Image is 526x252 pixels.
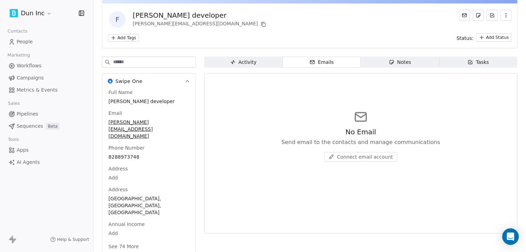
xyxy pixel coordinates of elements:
span: AI Agents [17,159,40,166]
span: Status: [457,35,474,42]
button: Swipe OneSwipe One [102,74,196,89]
a: People [6,36,88,48]
span: Connect email account [337,153,393,160]
span: Add [109,230,189,237]
div: [PERSON_NAME][EMAIL_ADDRESS][DOMAIN_NAME] [133,20,268,28]
span: f [109,11,126,28]
span: Address [107,186,129,193]
span: Sequences [17,123,43,130]
div: Open Intercom Messenger [502,228,519,245]
span: Metrics & Events [17,86,58,94]
span: Annual Income [107,221,146,228]
div: Activity [230,59,257,66]
span: Send email to the contacts and manage communications [282,138,440,146]
div: Tasks [468,59,489,66]
span: Campaigns [17,74,44,82]
span: People [17,38,33,45]
span: Dun Inc [21,9,45,18]
span: Help & Support [57,237,89,242]
a: Workflows [6,60,88,72]
img: Swipe One [108,79,113,84]
span: Email [107,110,123,117]
span: Address [107,165,129,172]
button: Add Status [476,33,512,42]
span: Pipelines [17,110,38,118]
a: SequencesBeta [6,120,88,132]
span: [PERSON_NAME] developer [109,98,189,105]
a: Metrics & Events [6,84,88,96]
span: Add [109,174,189,181]
span: Contacts [5,26,31,36]
span: 8288973748 [109,153,189,160]
span: [GEOGRAPHIC_DATA], [GEOGRAPHIC_DATA], [GEOGRAPHIC_DATA] [109,195,189,216]
a: Campaigns [6,72,88,84]
span: Beta [46,123,60,130]
span: Apps [17,146,29,154]
span: [PERSON_NAME][EMAIL_ADDRESS][DOMAIN_NAME] [109,119,189,140]
img: twitter.png [10,9,18,17]
a: Apps [6,144,88,156]
span: Sales [5,98,23,109]
div: Notes [389,59,411,66]
span: Swipe One [115,78,143,85]
span: Full Name [107,89,134,96]
span: Workflows [17,62,42,69]
button: Connect email account [325,152,397,162]
button: Dun Inc [8,7,53,19]
a: AI Agents [6,157,88,168]
span: No Email [346,127,376,137]
button: Add Tags [108,34,139,42]
a: Help & Support [50,237,89,242]
span: Marketing [5,50,33,60]
span: Phone Number [107,144,146,151]
a: Pipelines [6,108,88,120]
span: Tools [5,134,22,145]
div: [PERSON_NAME] developer [133,10,268,20]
